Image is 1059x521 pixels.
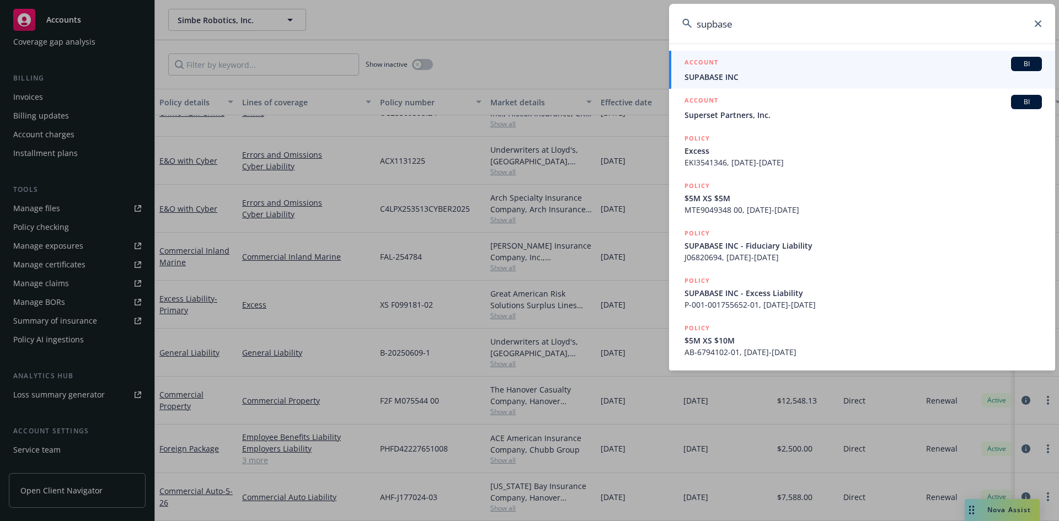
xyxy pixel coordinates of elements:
span: $5M XS $10M [684,335,1042,346]
a: POLICYSUPABASE INC - Excess LiabilityP-001-001755652-01, [DATE]-[DATE] [669,269,1055,316]
a: POLICYSUPABASE INC - Fiduciary LiabilityJ06820694, [DATE]-[DATE] [669,222,1055,269]
span: J06820694, [DATE]-[DATE] [684,251,1042,263]
span: BI [1015,59,1037,69]
input: Search... [669,4,1055,44]
span: BI [1015,97,1037,107]
span: SUPABASE INC - Excess Liability [684,287,1042,299]
span: AB-6794102-01, [DATE]-[DATE] [684,346,1042,358]
span: Excess [684,145,1042,157]
h5: ACCOUNT [684,95,718,108]
a: ACCOUNTBISUPABASE INC [669,51,1055,89]
span: Superset Partners, Inc. [684,109,1042,121]
h5: POLICY [684,180,710,191]
h5: ACCOUNT [684,57,718,70]
a: POLICYExcessEKI3541346, [DATE]-[DATE] [669,127,1055,174]
a: POLICY$5M XS $10MAB-6794102-01, [DATE]-[DATE] [669,316,1055,364]
span: MTE9049348 00, [DATE]-[DATE] [684,204,1042,216]
h5: POLICY [684,133,710,144]
a: ACCOUNTBISuperset Partners, Inc. [669,89,1055,127]
span: SUPABASE INC - Fiduciary Liability [684,240,1042,251]
span: SUPABASE INC [684,71,1042,83]
h5: POLICY [684,323,710,334]
h5: POLICY [684,275,710,286]
a: POLICY$5M XS $5MMTE9049348 00, [DATE]-[DATE] [669,174,1055,222]
span: P-001-001755652-01, [DATE]-[DATE] [684,299,1042,310]
span: $5M XS $5M [684,192,1042,204]
h5: POLICY [684,228,710,239]
span: EKI3541346, [DATE]-[DATE] [684,157,1042,168]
